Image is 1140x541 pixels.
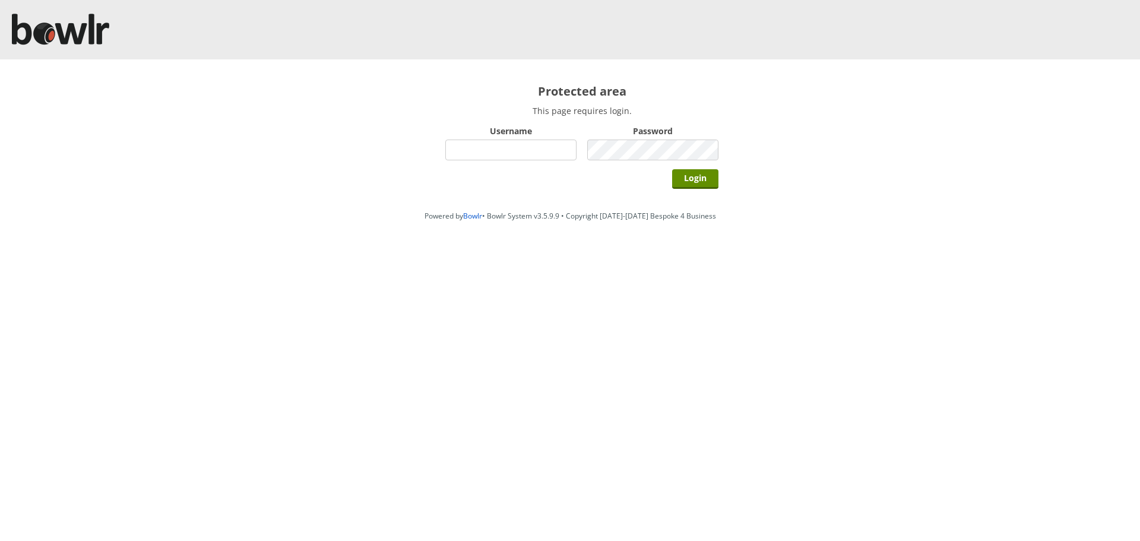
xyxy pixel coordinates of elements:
a: Bowlr [463,211,482,221]
p: This page requires login. [445,105,718,116]
label: Username [445,125,577,137]
input: Login [672,169,718,189]
h2: Protected area [445,83,718,99]
span: Powered by • Bowlr System v3.5.9.9 • Copyright [DATE]-[DATE] Bespoke 4 Business [425,211,716,221]
label: Password [587,125,718,137]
